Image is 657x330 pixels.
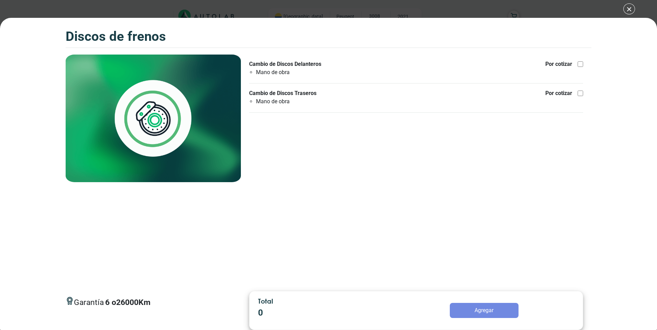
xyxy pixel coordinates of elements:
button: Agregar [450,303,519,318]
span: Total [258,297,273,305]
p: Cambio de Discos Traseros [249,89,328,97]
p: 6 o 26000 Km [105,297,151,308]
span: Garantía [74,297,151,314]
p: 0 [258,306,384,319]
p: Cambio de Discos Delanteros [249,60,328,68]
h3: Discos de Frenos [66,29,166,45]
li: Mano de obra [256,68,328,76]
li: Mano de obra [256,97,328,106]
